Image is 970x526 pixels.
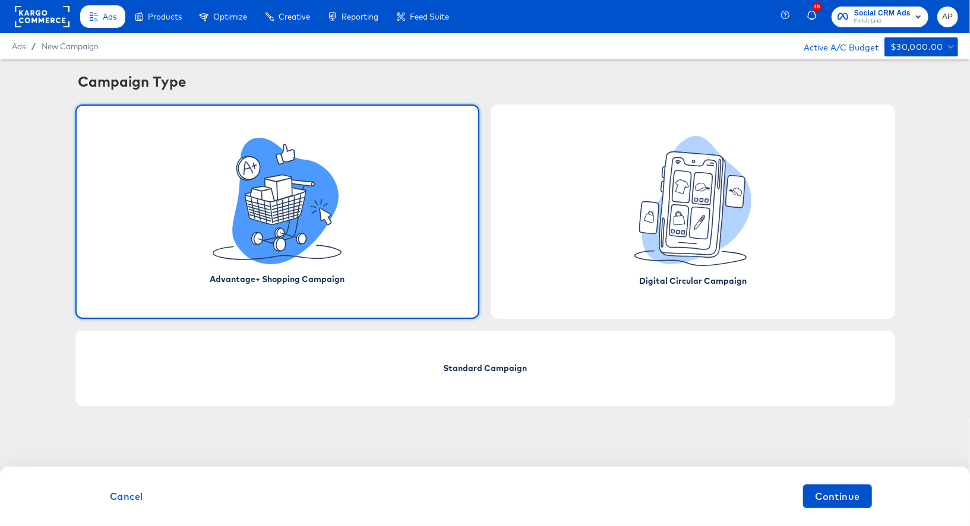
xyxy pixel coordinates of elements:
button: Cancel [98,484,155,508]
span: Advantage+ Shopping Campaign [210,274,345,284]
span: Creative [279,12,310,21]
span: Cancel [110,488,143,505]
button: $30,000.00 [884,37,958,56]
span: Continue [815,488,860,505]
span: Finish Line [854,17,911,26]
span: Digital Circular Campaign [639,275,747,286]
span: Products [148,12,182,21]
a: New Campaign [42,42,99,51]
button: Continue [803,484,872,508]
span: Standard Campaign [443,362,527,374]
div: Active A/C Budget [791,37,879,55]
span: Ads [12,42,26,51]
button: AP [937,7,958,27]
span: Reporting [342,12,378,21]
button: Social CRM AdsFinish Line [832,7,928,27]
div: Campaign Type [78,71,895,91]
div: $30,000.00 [890,40,943,55]
span: Ads [103,12,116,21]
span: Optimize [213,12,247,21]
span: Feed Suite [410,12,449,21]
span: AP [942,10,953,24]
button: 38 [805,5,826,28]
div: 38 [813,2,822,11]
span: Social CRM Ads [854,7,911,20]
span: / [26,42,42,51]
